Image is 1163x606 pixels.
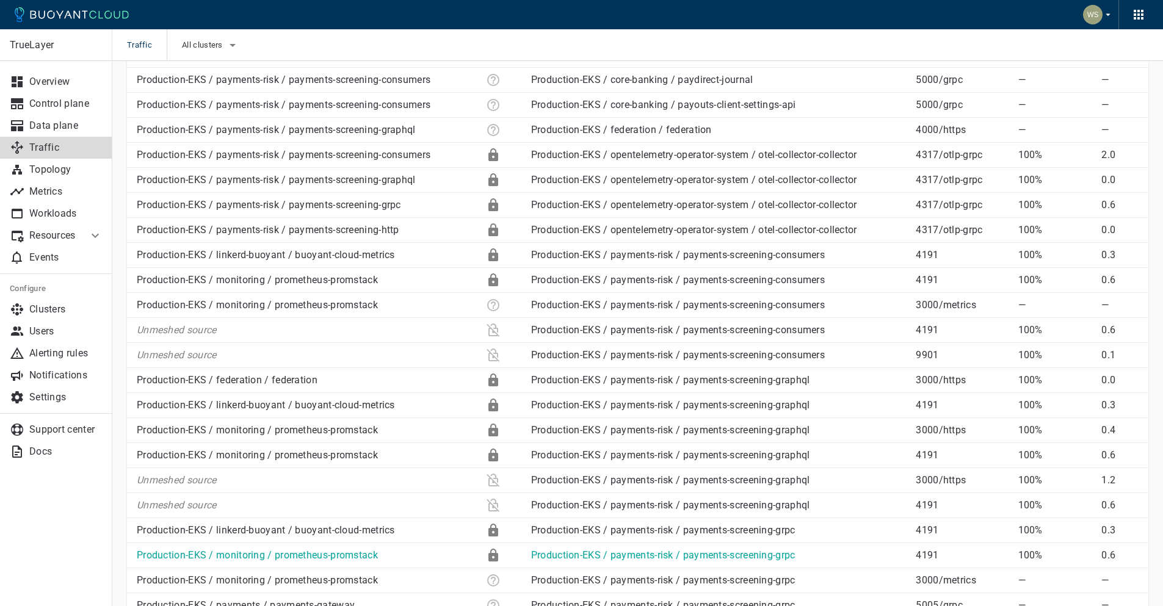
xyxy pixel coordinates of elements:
p: 100% [1018,374,1092,386]
p: 0.1 [1101,349,1139,361]
a: Production-EKS / payments-risk / payments-screening-grpc [137,199,401,211]
p: Overview [29,76,103,88]
a: Production-EKS / payments-risk / payments-screening-graphql [137,124,416,135]
div: Unknown [486,73,501,87]
p: 4191 [916,549,1008,561]
p: 100% [1018,474,1092,486]
p: Users [29,325,103,337]
p: Metrics [29,186,103,198]
a: Production-EKS / monitoring / prometheus-promstack [137,449,378,461]
a: Production-EKS / linkerd-buoyant / buoyant-cloud-metrics [137,524,395,536]
p: — [1018,574,1092,586]
p: 100% [1018,149,1092,161]
p: Traffic [29,142,103,154]
p: — [1018,299,1092,311]
p: 4317 / otlp-grpc [916,149,1008,161]
a: Production-EKS / opentelemetry-operator-system / otel-collector-collector [531,224,857,236]
span: All clusters [182,40,225,50]
p: 4191 [916,399,1008,411]
p: 100% [1018,399,1092,411]
p: 100% [1018,449,1092,461]
a: Production-EKS / payments-risk / payments-screening-graphql [531,399,810,411]
p: Alerting rules [29,347,103,359]
a: Production-EKS / opentelemetry-operator-system / otel-collector-collector [531,149,857,161]
a: Production-EKS / payments-risk / payments-screening-graphql [531,424,810,436]
p: 0.4 [1101,424,1139,436]
a: Production-EKS / monitoring / prometheus-promstack [137,274,378,286]
a: Production-EKS / payments-risk / payments-screening-grpc [531,549,795,561]
a: Production-EKS / linkerd-buoyant / buoyant-cloud-metrics [137,399,395,411]
p: TrueLayer [10,39,102,51]
p: 4191 [916,449,1008,461]
a: Production-EKS / monitoring / prometheus-promstack [137,574,378,586]
p: — [1101,74,1139,86]
p: — [1018,99,1092,111]
p: 100% [1018,224,1092,236]
p: Docs [29,445,103,458]
p: 100% [1018,274,1092,286]
a: Production-EKS / payments-risk / payments-screening-consumers [531,349,825,361]
p: — [1101,574,1139,586]
p: 4191 [916,324,1008,336]
div: Plaintext [486,323,501,337]
p: 5000 / grpc [916,74,1008,86]
p: 0.0 [1101,224,1139,236]
p: 0.6 [1101,274,1139,286]
div: Unknown [486,123,501,137]
p: 0.3 [1101,249,1139,261]
div: Unknown [486,573,501,588]
a: Production-EKS / payments-risk / payments-screening-grpc [531,524,795,536]
p: 3000 / https [916,374,1008,386]
a: Production-EKS / payments-risk / payments-screening-http [137,224,399,236]
a: Production-EKS / payments-risk / payments-screening-graphql [531,499,810,511]
p: Data plane [29,120,103,132]
p: 0.0 [1101,374,1139,386]
p: 4191 [916,524,1008,536]
a: Production-EKS / monitoring / prometheus-promstack [137,549,378,561]
a: Production-EKS / payments-risk / payments-screening-consumers [137,149,430,161]
p: Control plane [29,98,103,110]
p: 100% [1018,174,1092,186]
p: Resources [29,229,78,242]
p: Events [29,251,103,264]
p: — [1018,74,1092,86]
img: Weichung Shaw [1083,5,1103,24]
a: Production-EKS / payments-risk / payments-screening-graphql [137,174,416,186]
p: Unmeshed source [137,349,476,361]
p: 100% [1018,199,1092,211]
p: 5000 / grpc [916,99,1008,111]
p: 0.6 [1101,199,1139,211]
p: — [1101,124,1139,136]
div: Unknown [486,98,501,112]
a: Production-EKS / payments-risk / payments-screening-consumers [531,249,825,261]
p: 4191 [916,274,1008,286]
button: All clusters [182,36,240,54]
p: 0.3 [1101,524,1139,536]
p: Unmeshed source [137,324,476,336]
span: Traffic [127,29,167,61]
p: Support center [29,424,103,436]
div: Plaintext [486,498,501,513]
p: 0.6 [1101,549,1139,561]
p: 3000 / https [916,474,1008,486]
p: 0.6 [1101,499,1139,511]
a: Production-EKS / monitoring / prometheus-promstack [137,424,378,436]
p: 4191 [916,249,1008,261]
a: Production-EKS / payments-risk / payments-screening-graphql [531,374,810,386]
p: 0.0 [1101,174,1139,186]
p: 4317 / otlp-grpc [916,199,1008,211]
p: 9901 [916,349,1008,361]
p: 100% [1018,424,1092,436]
p: 100% [1018,249,1092,261]
div: Plaintext [486,348,501,363]
h5: Configure [10,284,103,294]
a: Production-EKS / payments-risk / payments-screening-graphql [531,474,810,486]
p: — [1101,299,1139,311]
div: Plaintext [486,473,501,488]
a: Production-EKS / core-banking / payouts-client-settings-api [531,99,796,110]
a: Production-EKS / payments-risk / payments-screening-consumers [531,274,825,286]
a: Production-EKS / core-banking / paydirect-journal [531,74,753,85]
p: 4317 / otlp-grpc [916,174,1008,186]
p: 0.6 [1101,324,1139,336]
p: Topology [29,164,103,176]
